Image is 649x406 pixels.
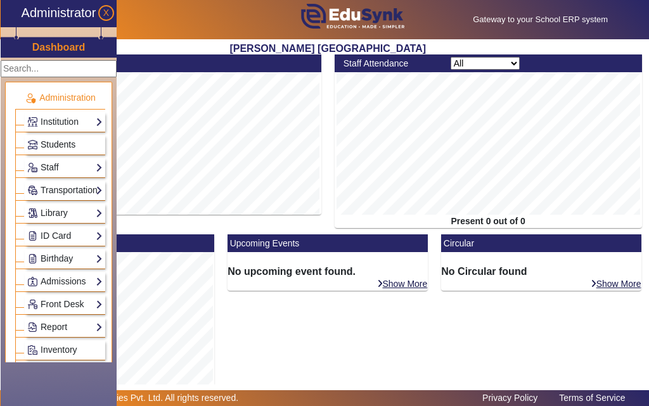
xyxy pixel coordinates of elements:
div: Present 0 out of 0 [335,215,642,228]
mat-card-header: Student Attendance [14,54,321,72]
h6: No Circular found [441,265,641,277]
a: Privacy Policy [476,390,544,406]
mat-card-header: Upcoming Events [228,234,428,252]
h6: No upcoming event found. [228,265,428,277]
mat-card-header: Circular [441,234,641,252]
a: Students [27,137,103,152]
a: Show More [590,278,642,289]
a: Inventory [27,343,103,357]
p: © 2025 Zipper Technologies Pvt. Ltd. All rights reserved. [18,391,239,405]
img: Students.png [28,140,37,149]
p: Administration [15,91,105,105]
div: Staff Attendance [337,57,444,70]
img: Inventory.png [28,345,37,355]
h2: [PERSON_NAME] [GEOGRAPHIC_DATA] [8,42,649,54]
img: Administration.png [25,92,36,104]
a: Terms of Service [553,390,631,406]
a: Show More [376,278,428,289]
span: Students [41,139,75,149]
h5: Gateway to your School ERP system [439,15,642,25]
input: Search... [1,60,117,77]
span: Inventory [41,345,77,355]
a: Dashboard [32,41,86,54]
h3: Dashboard [32,41,86,53]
